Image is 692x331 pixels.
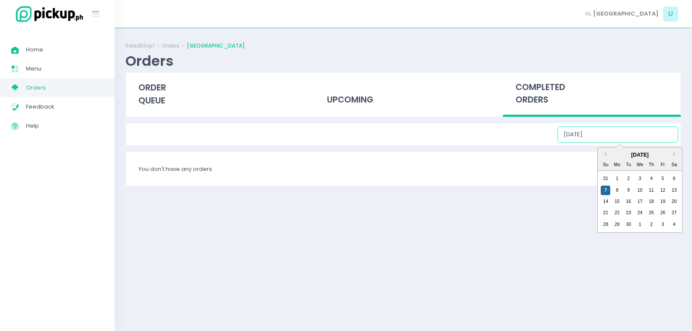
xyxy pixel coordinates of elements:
span: Menu [26,63,104,74]
div: day-4 [647,174,656,183]
span: Help [26,120,104,132]
div: You don't have any orders. [126,152,681,186]
a: SaladStop! [125,42,154,50]
div: Fr [658,160,667,170]
div: day-20 [670,197,679,206]
span: order queue [138,82,166,106]
div: day-13 [670,186,679,195]
div: day-9 [624,186,633,195]
div: [DATE] [598,151,682,159]
div: day-25 [647,208,656,218]
div: Mo [612,160,622,170]
div: day-2 [624,174,633,183]
div: day-3 [658,220,667,229]
div: day-7 [601,186,610,195]
span: Home [26,44,104,55]
div: day-21 [601,208,610,218]
div: day-6 [670,174,679,183]
button: Next Month [673,152,678,156]
div: day-31 [601,174,610,183]
div: day-12 [658,186,667,195]
div: day-26 [658,208,667,218]
div: day-18 [647,197,656,206]
div: day-16 [624,197,633,206]
button: Previous Month [602,152,606,156]
div: day-24 [635,208,645,218]
div: day-28 [601,220,610,229]
div: day-11 [647,186,656,195]
div: day-1 [612,174,622,183]
a: [GEOGRAPHIC_DATA] [187,42,245,50]
div: day-30 [624,220,633,229]
div: day-27 [670,208,679,218]
div: day-17 [635,197,645,206]
div: Orders [125,52,173,69]
div: We [635,160,645,170]
span: [GEOGRAPHIC_DATA] [593,10,659,18]
div: day-23 [624,208,633,218]
div: day-15 [612,197,622,206]
div: Su [601,160,610,170]
div: day-5 [658,174,667,183]
img: logo [11,5,84,23]
div: month-2025-09 [600,173,680,230]
span: Orders [26,82,104,93]
a: Orders [162,42,179,50]
div: Tu [624,160,633,170]
div: day-22 [612,208,622,218]
div: day-29 [612,220,622,229]
div: day-8 [612,186,622,195]
div: day-2 [647,220,656,229]
div: day-1 [635,220,645,229]
div: upcoming [314,73,492,115]
div: day-3 [635,174,645,183]
div: Sa [670,160,679,170]
span: Feedback [26,101,104,112]
div: day-19 [658,197,667,206]
div: Th [647,160,656,170]
div: day-10 [635,186,645,195]
span: Hi, [585,10,592,18]
div: day-14 [601,197,610,206]
div: completed orders [503,73,681,117]
div: day-4 [670,220,679,229]
span: U [663,6,678,22]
